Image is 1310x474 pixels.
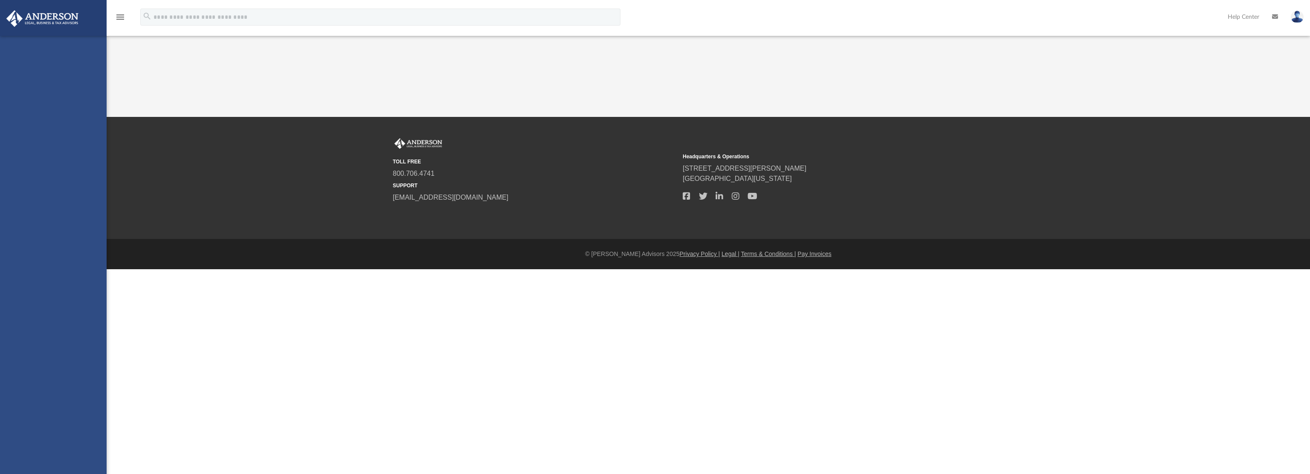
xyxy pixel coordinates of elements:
img: User Pic [1291,11,1304,23]
a: Terms & Conditions | [741,250,796,257]
img: Anderson Advisors Platinum Portal [393,138,444,149]
a: [GEOGRAPHIC_DATA][US_STATE] [683,175,792,182]
a: Privacy Policy | [680,250,720,257]
small: SUPPORT [393,182,677,189]
a: Pay Invoices [797,250,831,257]
a: Legal | [722,250,739,257]
a: [EMAIL_ADDRESS][DOMAIN_NAME] [393,194,508,201]
div: © [PERSON_NAME] Advisors 2025 [107,250,1310,259]
a: 800.706.4741 [393,170,435,177]
i: menu [115,12,125,22]
small: TOLL FREE [393,158,677,166]
a: [STREET_ADDRESS][PERSON_NAME] [683,165,806,172]
i: search [142,12,152,21]
small: Headquarters & Operations [683,153,967,160]
a: menu [115,16,125,22]
img: Anderson Advisors Platinum Portal [4,10,81,27]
